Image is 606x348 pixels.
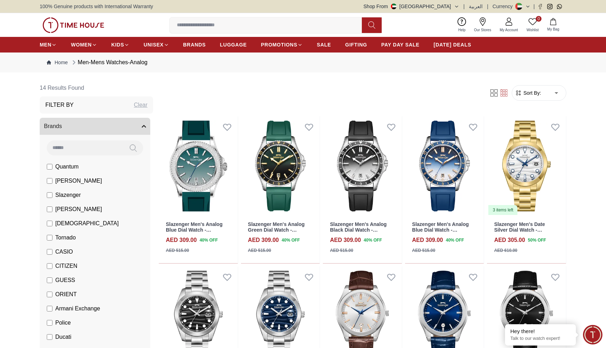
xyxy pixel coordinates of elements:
[494,247,517,254] div: AED 610.00
[55,177,102,185] span: [PERSON_NAME]
[71,58,147,67] div: Men-Mens Watches-Analog
[71,38,97,51] a: WOMEN
[47,334,52,340] input: Ducati
[55,162,79,171] span: Quantum
[47,192,52,198] input: Slazenger
[47,221,52,226] input: [DEMOGRAPHIC_DATA]
[412,247,435,254] div: AED 515.00
[528,237,546,243] span: 50 % OFF
[522,89,541,96] span: Sort By:
[345,41,367,48] span: GIFTING
[497,27,521,33] span: My Account
[543,17,563,33] button: My Bag
[455,27,468,33] span: Help
[144,41,163,48] span: UNISEX
[248,236,279,244] h4: AED 309.00
[47,206,52,212] input: [PERSON_NAME]
[524,27,542,33] span: Wishlist
[510,328,571,335] div: Hey there!
[200,237,218,243] span: 40 % OFF
[547,4,552,9] a: Instagram
[487,3,488,10] span: |
[544,27,562,32] span: My Bag
[446,237,464,243] span: 40 % OFF
[381,41,420,48] span: PAY DAY SALE
[183,38,206,51] a: BRANDS
[47,277,52,283] input: GUESS
[220,38,247,51] a: LUGGAGE
[536,16,542,22] span: 0
[47,306,52,311] input: Armani Exchange
[330,247,353,254] div: AED 515.00
[494,221,545,239] a: Slazenger Men's Date Silver Dial Watch - SL.9.2491.1.06
[55,191,81,199] span: Slazenger
[55,205,102,214] span: [PERSON_NAME]
[55,262,77,270] span: CITIZEN
[47,164,52,170] input: Quantum
[55,276,75,285] span: GUESS
[241,116,320,216] img: Slazenger Men's Analog Green Dial Watch - SL.9.2531.1.04
[488,205,517,215] div: 3 items left
[248,221,305,239] a: Slazenger Men's Analog Green Dial Watch - SL.9.2531.1.04
[159,116,238,216] img: Slazenger Men's Analog Blue Dial Watch - SL.9.2531.1.06
[220,41,247,48] span: LUGGAGE
[364,3,459,10] button: Shop From[GEOGRAPHIC_DATA]
[40,38,57,51] a: MEN
[494,236,525,244] h4: AED 305.00
[55,248,73,256] span: CASIO
[55,233,76,242] span: Tornado
[317,38,331,51] a: SALE
[330,221,387,239] a: Slazenger Men's Analog Black Dial Watch - SL.9.2531.1.03
[364,237,382,243] span: 40 % OFF
[47,263,52,269] input: CITIZEN
[470,16,495,34] a: Our Stores
[166,247,189,254] div: AED 515.00
[557,4,562,9] a: Whatsapp
[412,221,469,239] a: Slazenger Men's Analog Blue Dial Watch - SL.9.2531.1.02
[381,38,420,51] a: PAY DAY SALE
[47,249,52,255] input: CASIO
[44,122,62,131] span: Brands
[47,235,52,241] input: Tornado
[454,16,470,34] a: Help
[47,320,52,326] input: Police
[248,247,271,254] div: AED 515.00
[144,38,169,51] a: UNISEX
[47,178,52,184] input: [PERSON_NAME]
[55,290,77,299] span: ORIENT
[533,3,535,10] span: |
[330,236,361,244] h4: AED 309.00
[471,27,494,33] span: Our Stores
[47,59,68,66] a: Home
[469,3,483,10] button: العربية
[43,17,104,33] img: ...
[345,38,367,51] a: GIFTING
[538,4,543,9] a: Facebook
[40,79,153,96] h6: 14 Results Found
[317,41,331,48] span: SALE
[55,219,119,228] span: [DEMOGRAPHIC_DATA]
[412,236,443,244] h4: AED 309.00
[47,292,52,297] input: ORIENT
[111,38,129,51] a: KIDS
[45,101,74,109] h3: Filter By
[55,319,71,327] span: Police
[464,3,465,10] span: |
[487,116,566,216] a: Slazenger Men's Date Silver Dial Watch - SL.9.2491.1.063 items left
[493,3,516,10] div: Currency
[261,38,303,51] a: PROMOTIONS
[40,3,153,10] span: 100% Genuine products with International Warranty
[40,118,150,135] button: Brands
[487,116,566,216] img: Slazenger Men's Date Silver Dial Watch - SL.9.2491.1.06
[434,41,471,48] span: [DATE] DEALS
[522,16,543,34] a: 0Wishlist
[111,41,124,48] span: KIDS
[323,116,402,216] img: Slazenger Men's Analog Black Dial Watch - SL.9.2531.1.03
[515,89,541,96] button: Sort By:
[183,41,206,48] span: BRANDS
[434,38,471,51] a: [DATE] DEALS
[405,116,484,216] img: Slazenger Men's Analog Blue Dial Watch - SL.9.2531.1.02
